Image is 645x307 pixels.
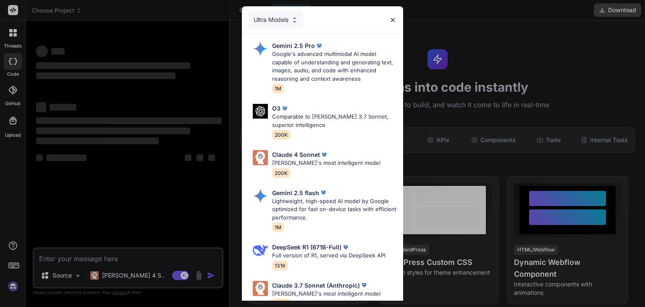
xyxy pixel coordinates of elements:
p: Gemini 2.5 flash [272,188,319,197]
img: Pick Models [253,281,268,296]
p: [PERSON_NAME]'s most intelligent model [272,159,380,167]
span: 1M [272,84,284,93]
p: Claude 3.7 Sonnet (Anthropic) [272,281,360,290]
p: Comparable to [PERSON_NAME] 3.7 Sonnet, superior intelligence [272,113,396,129]
p: [PERSON_NAME]'s most intelligent model [272,290,380,298]
img: Pick Models [253,188,268,204]
p: Gemini 2.5 Pro [272,41,315,50]
img: premium [360,281,368,289]
img: premium [315,42,323,50]
span: 200K [272,130,290,140]
img: Pick Models [253,150,268,165]
span: 1M [272,222,284,232]
p: Claude 4 Sonnet [272,150,320,159]
p: Lightweight, high-speed AI model by Google optimized for fast on-device tasks with efficient perf... [272,197,396,222]
p: Full version of R1, served via DeepSeek API [272,251,385,260]
span: 131K [272,261,288,270]
img: premium [319,188,328,197]
p: O3 [272,104,281,113]
img: premium [281,104,289,113]
img: close [389,16,396,24]
img: premium [320,151,328,159]
img: Pick Models [253,243,268,258]
span: 200K [272,168,290,178]
p: Google's advanced multimodal AI model capable of understanding and generating text, images, audio... [272,50,396,83]
img: Pick Models [253,41,268,56]
div: Ultra Models [249,11,303,29]
img: premium [341,243,350,251]
img: Pick Models [253,104,268,119]
p: DeepSeek R1 (671B-Full) [272,243,341,251]
img: Pick Models [291,16,298,24]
